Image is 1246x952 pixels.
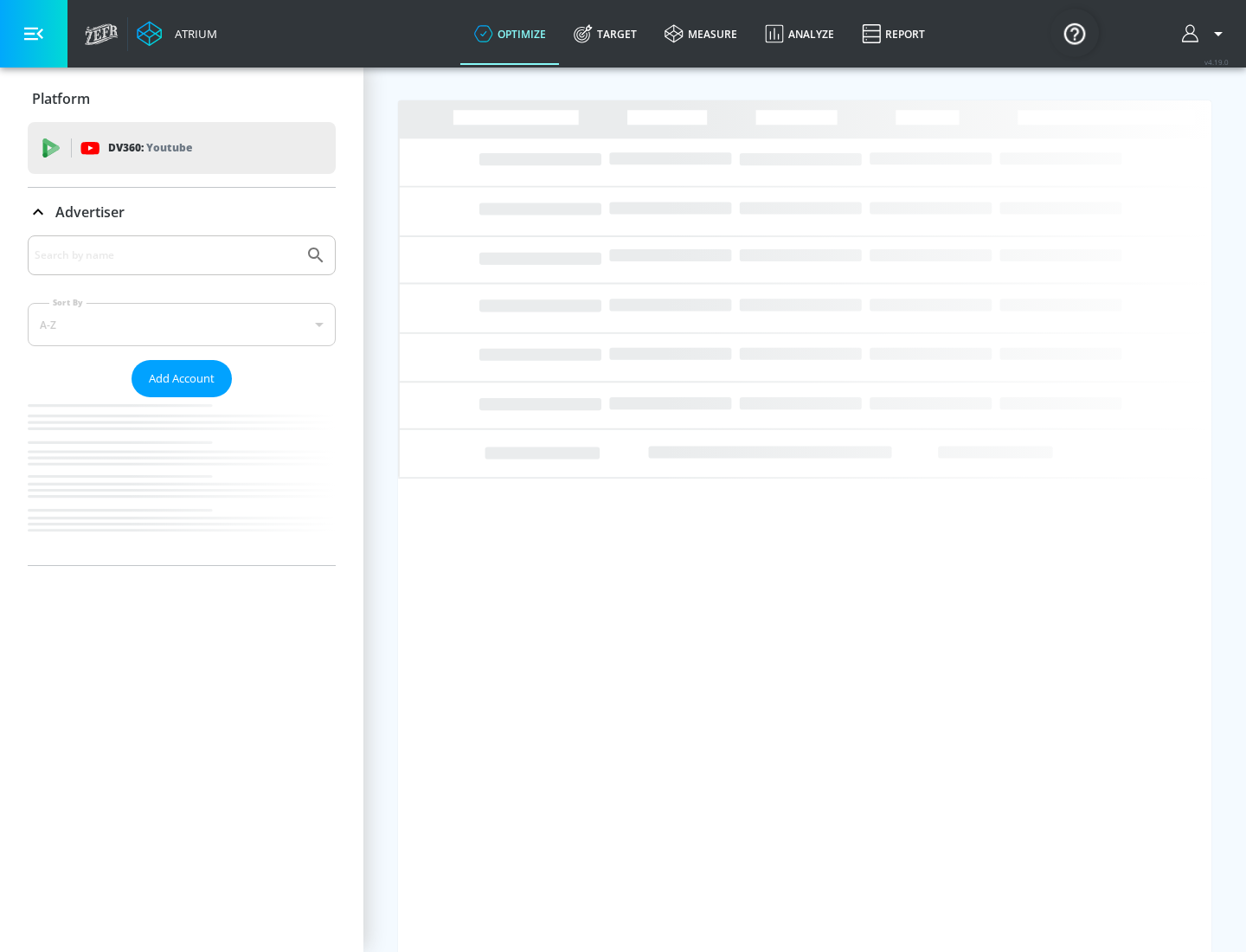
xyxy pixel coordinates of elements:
[651,3,751,65] a: measure
[28,122,336,174] div: DV360: Youtube
[28,235,336,565] div: Advertiser
[1050,9,1099,57] button: Open Resource Center
[149,369,215,389] span: Add Account
[168,26,217,42] div: Atrium
[146,138,192,157] p: Youtube
[28,74,336,123] div: Platform
[751,3,848,65] a: Analyze
[560,3,651,65] a: Target
[137,21,217,47] a: Atrium
[108,138,192,158] p: DV360:
[848,3,939,65] a: Report
[28,188,336,236] div: Advertiser
[55,203,125,222] p: Advertiser
[32,89,90,108] p: Platform
[35,244,297,267] input: Search by name
[1204,57,1229,67] span: v 4.19.0
[28,397,336,565] nav: list of Advertiser
[460,3,560,65] a: optimize
[49,297,87,308] label: Sort By
[132,360,232,397] button: Add Account
[28,303,336,346] div: A-Z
